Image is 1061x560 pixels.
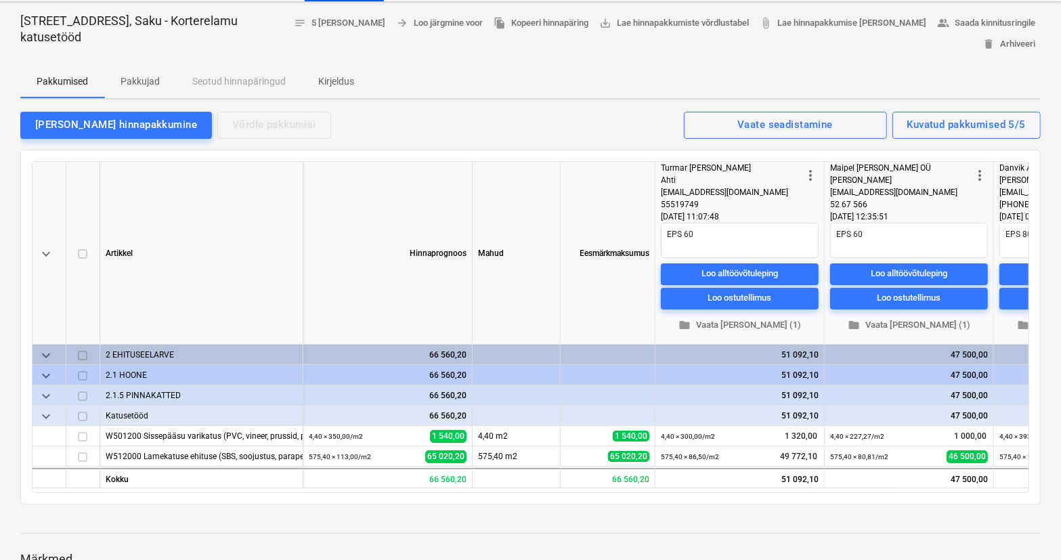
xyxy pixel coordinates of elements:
[661,198,802,211] div: 55519749
[701,266,778,282] div: Loo alltöövõtuleping
[661,365,819,385] div: 51 092,10
[106,365,297,385] div: 2.1 HOONE
[106,446,297,466] div: W512000 Lamekatuse ehituse (SBS, soojustus, parapetiplekid, suitsuluugi paigaldus koos mootoriga,...
[993,495,1061,560] iframe: Chat Widget
[972,167,988,184] span: more_vert
[684,112,887,139] button: Vaate seadistamine
[100,468,303,488] div: Kokku
[977,34,1041,55] button: Arhiveeri
[309,365,467,385] div: 66 560,20
[309,406,467,426] div: 66 560,20
[494,17,506,29] span: file_copy
[830,433,884,440] small: 4,40 × 227,27 / m2
[830,211,988,223] div: [DATE] 12:35:51
[802,167,819,184] span: more_vert
[494,16,588,31] span: Kopeeri hinnapäring
[871,266,947,282] div: Loo alltöövõtuleping
[999,433,1054,440] small: 4,40 × 393,18 / m2
[830,385,988,406] div: 47 500,00
[430,429,467,442] span: 1 540,00
[830,365,988,385] div: 47 500,00
[599,16,749,31] span: Lae hinnapakkumiste võrdlustabel
[836,317,982,332] span: Vaata [PERSON_NAME] (1)
[38,347,54,363] span: keyboard_arrow_down
[106,385,297,405] div: 2.1.5 PINNAKATTED
[106,345,297,364] div: 2 EHITUSEELARVE
[830,223,988,258] textarea: EPS 60
[294,16,385,31] span: 5 [PERSON_NAME]
[754,13,932,34] a: Lae hinnapakkumise [PERSON_NAME]
[830,345,988,365] div: 47 500,00
[661,453,719,460] small: 575,40 × 86,50 / m2
[760,16,926,31] span: Lae hinnapakkumise [PERSON_NAME]
[425,450,467,462] span: 65 020,20
[100,162,303,345] div: Artikkel
[993,495,1061,560] div: Vestlusvidin
[830,287,988,309] button: Loo ostutellimus
[396,17,408,29] span: arrow_forward
[783,430,819,441] span: 1 320,00
[661,345,819,365] div: 51 092,10
[830,174,972,186] div: [PERSON_NAME]
[953,430,988,441] span: 1 000,00
[666,317,813,332] span: Vaata [PERSON_NAME] (1)
[907,116,1026,133] div: Kuvatud pakkumised 5/5
[830,453,888,460] small: 575,40 × 80,81 / m2
[396,16,483,31] span: Loo järgmine voor
[599,17,611,29] span: save_alt
[38,387,54,404] span: keyboard_arrow_down
[37,74,88,89] p: Pakkumised
[391,13,488,34] button: Loo järgmine voor
[318,74,354,89] p: Kirjeldus
[106,426,297,446] div: W501200 Sissepääsu varikatus (PVC, vineer, prussid, plekid ja nende paigaldus // roov, tsementkiu...
[760,17,772,29] span: attach_file
[661,406,819,426] div: 51 092,10
[473,162,561,345] div: Mahud
[309,433,363,440] small: 4,40 × 350,00 / m2
[830,162,972,174] div: Maipel [PERSON_NAME] OÜ
[830,188,957,197] span: [EMAIL_ADDRESS][DOMAIN_NAME]
[661,287,819,309] button: Loo ostutellimus
[488,13,594,34] button: Kopeeri hinnapäring
[294,17,306,29] span: notes
[655,468,825,488] div: 51 092,10
[309,385,467,406] div: 66 560,20
[825,468,994,488] div: 47 500,00
[121,74,160,89] p: Pakkujad
[982,37,1035,52] span: Arhiveeri
[38,408,54,424] span: keyboard_arrow_down
[937,17,949,29] span: people_alt
[309,345,467,365] div: 66 560,20
[830,314,988,335] button: Vaata [PERSON_NAME] (1)
[661,211,819,223] div: [DATE] 11:07:48
[661,174,802,186] div: Ahti
[830,263,988,284] button: Loo alltöövõtuleping
[661,223,819,258] textarea: EPS 60
[303,468,473,488] div: 66 560,20
[937,16,1035,31] span: Saada kinnitusringile
[661,433,715,440] small: 4,40 × 300,00 / m2
[1017,319,1029,331] span: folder
[561,468,655,488] div: 66 560,20
[35,116,197,133] div: [PERSON_NAME] hinnapakkumine
[932,13,1041,34] button: Saada kinnitusringile
[830,406,988,426] div: 47 500,00
[288,13,391,34] button: 5 [PERSON_NAME]
[708,290,772,306] div: Loo ostutellimus
[38,245,54,261] span: keyboard_arrow_down
[779,450,819,462] span: 49 772,10
[20,13,282,45] p: [STREET_ADDRESS], Saku - Korterelamu katusetööd
[303,162,473,345] div: Hinnaprognoos
[38,367,54,383] span: keyboard_arrow_down
[661,263,819,284] button: Loo alltöövõtuleping
[309,453,371,460] small: 575,40 × 113,00 / m2
[20,112,212,139] button: [PERSON_NAME] hinnapakkumine
[106,406,297,425] div: Katusetööd
[737,116,833,133] div: Vaate seadistamine
[594,13,754,34] a: Lae hinnapakkumiste võrdlustabel
[473,426,561,446] div: 4,40 m2
[848,319,860,331] span: folder
[613,431,649,441] span: 1 540,00
[878,290,941,306] div: Loo ostutellimus
[830,198,972,211] div: 52 67 566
